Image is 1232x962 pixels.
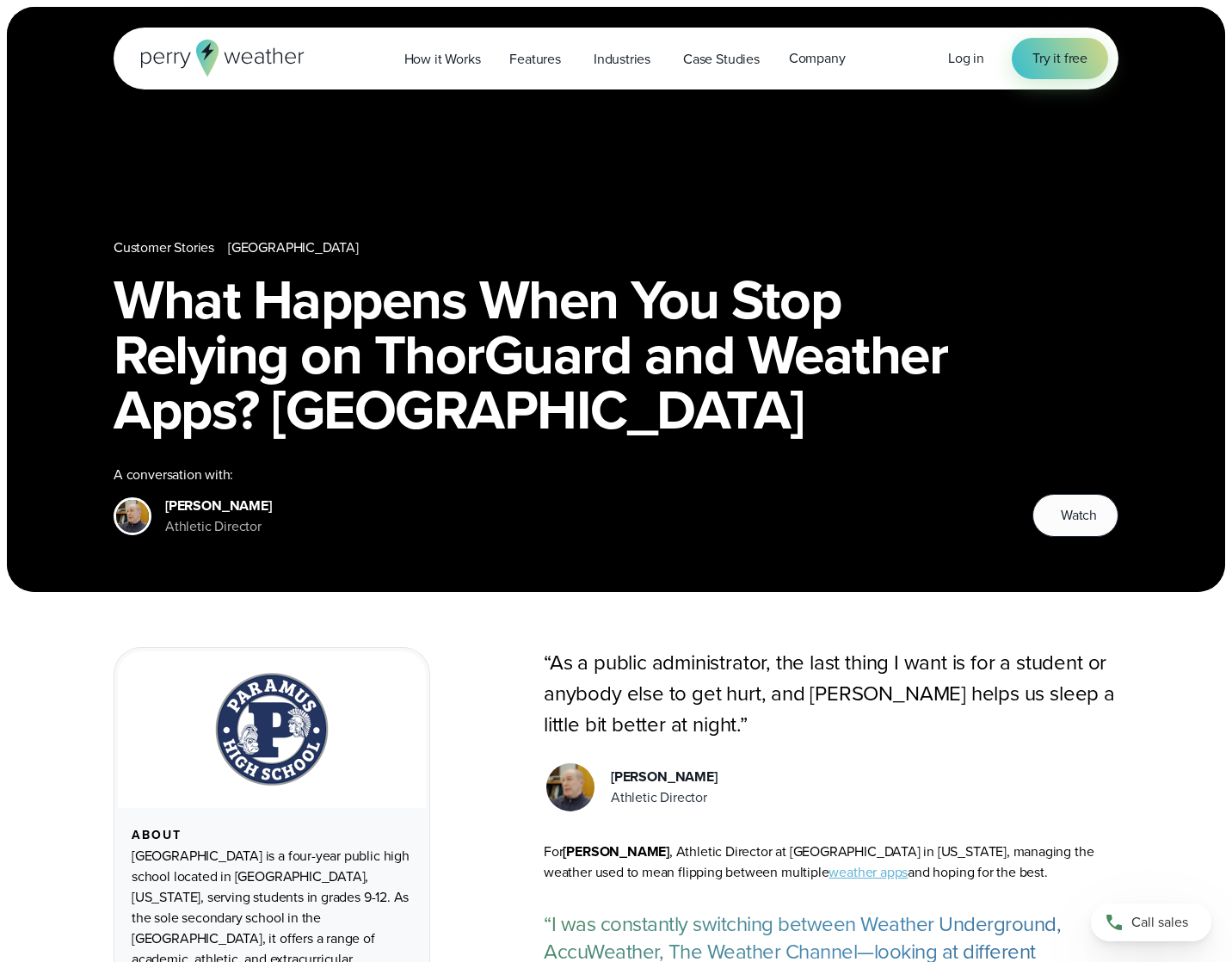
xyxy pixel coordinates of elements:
[546,763,594,811] img: Derek England, Paramus High School
[1091,903,1211,941] a: Call sales
[114,465,1005,485] div: A conversation with:
[132,829,412,842] div: About
[1131,912,1188,933] span: Call sales
[1032,48,1087,69] span: Try it free
[948,48,984,68] span: Log in
[668,41,774,77] a: Case Studies
[789,48,846,69] span: Company
[165,496,272,516] div: [PERSON_NAME]
[114,237,1118,258] nav: Breadcrumb
[611,787,718,808] div: Athletic Director
[1032,494,1118,537] button: Watch
[228,237,359,258] a: [GEOGRAPHIC_DATA]
[114,272,1118,437] h1: What Happens When You Stop Relying on ThorGuard and Weather Apps? [GEOGRAPHIC_DATA]
[214,672,330,787] img: Paramus high school
[611,767,718,787] div: [PERSON_NAME]
[116,500,149,533] img: Derek England, Paramus High School
[563,842,669,861] strong: [PERSON_NAME]
[594,49,650,70] span: Industries
[683,49,760,70] span: Case Studies
[1012,38,1108,79] a: Try it free
[829,862,908,882] a: weather apps
[165,516,272,537] div: Athletic Director
[544,647,1118,740] p: “As a public administrator, the last thing I want is for a student or anybody else to get hurt, a...
[948,48,984,69] a: Log in
[1061,505,1097,526] span: Watch
[404,49,481,70] span: How it Works
[114,237,214,258] a: Customer Stories
[390,41,496,77] a: How it Works
[509,49,561,70] span: Features
[544,842,1118,883] p: For , Athletic Director at [GEOGRAPHIC_DATA] in [US_STATE], managing the weather used to mean fli...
